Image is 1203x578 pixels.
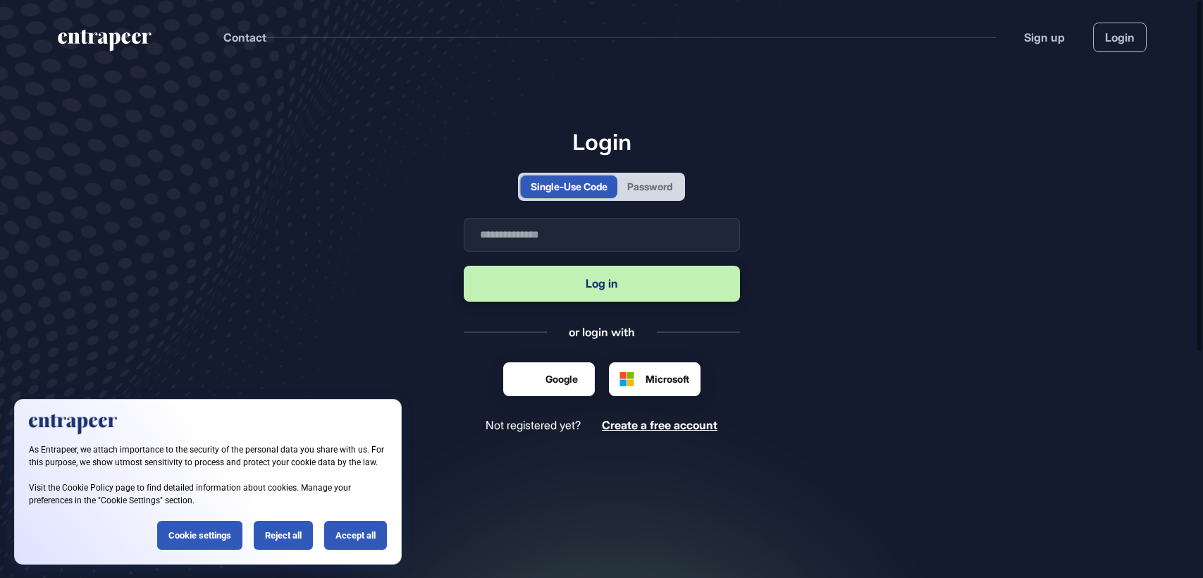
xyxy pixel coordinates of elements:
a: Create a free account [602,419,717,432]
div: Password [627,179,672,194]
a: Login [1093,23,1147,52]
span: Not registered yet? [486,419,581,432]
span: Microsoft [646,371,689,386]
span: Create a free account [602,418,717,432]
div: or login with [569,324,635,340]
button: Log in [464,266,740,302]
a: Sign up [1024,29,1065,46]
h1: Login [464,128,740,155]
a: entrapeer-logo [56,30,153,56]
div: Single-Use Code [531,179,607,194]
button: Contact [223,28,266,47]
